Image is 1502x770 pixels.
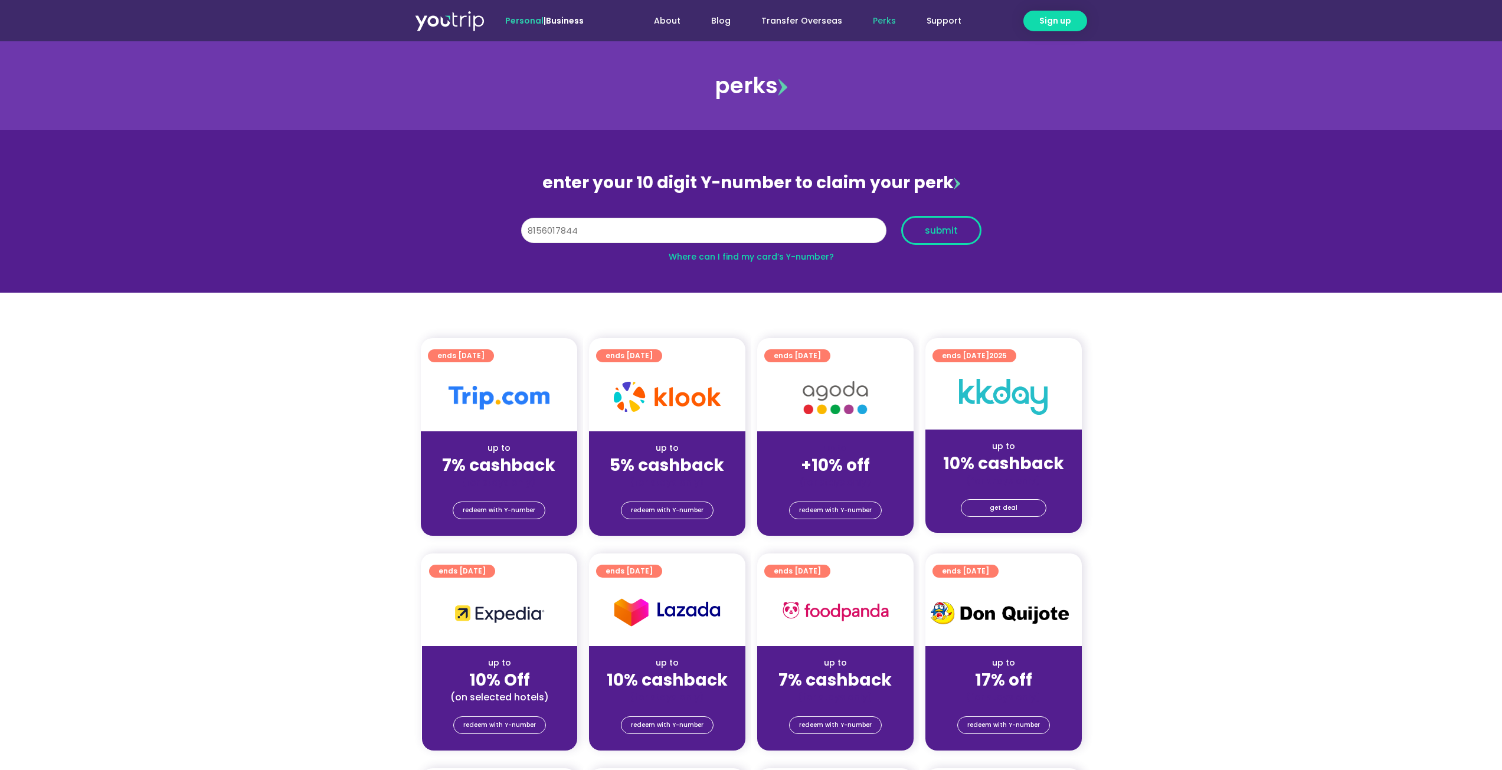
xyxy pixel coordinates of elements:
[610,454,724,477] strong: 5% cashback
[431,657,568,669] div: up to
[935,691,1072,703] div: (for stays only)
[631,717,703,733] span: redeem with Y-number
[598,442,736,454] div: up to
[935,474,1072,487] div: (for stays only)
[621,716,714,734] a: redeem with Y-number
[1023,11,1087,31] a: Sign up
[935,440,1072,453] div: up to
[607,669,728,692] strong: 10% cashback
[989,350,1007,361] span: 2025
[521,218,886,244] input: 10 digit Y-number (e.g. 8123456789)
[1039,15,1071,27] span: Sign up
[521,216,981,254] form: Y Number
[932,565,999,578] a: ends [DATE]
[439,565,486,578] span: ends [DATE]
[767,657,904,669] div: up to
[942,349,1007,362] span: ends [DATE]
[767,476,904,489] div: (for stays only)
[957,716,1050,734] a: redeem with Y-number
[606,349,653,362] span: ends [DATE]
[975,669,1032,692] strong: 17% off
[463,502,535,519] span: redeem with Y-number
[598,691,736,703] div: (for stays only)
[442,454,555,477] strong: 7% cashback
[901,216,981,245] button: submit
[430,476,568,489] div: (for stays only)
[774,565,821,578] span: ends [DATE]
[942,565,989,578] span: ends [DATE]
[598,657,736,669] div: up to
[764,349,830,362] a: ends [DATE]
[943,452,1064,475] strong: 10% cashback
[774,349,821,362] span: ends [DATE]
[789,716,882,734] a: redeem with Y-number
[463,717,536,733] span: redeem with Y-number
[428,349,494,362] a: ends [DATE]
[453,502,545,519] a: redeem with Y-number
[469,669,530,692] strong: 10% Off
[858,10,911,32] a: Perks
[932,349,1016,362] a: ends [DATE]2025
[990,500,1017,516] span: get deal
[546,15,584,27] a: Business
[801,454,870,477] strong: +10% off
[631,502,703,519] span: redeem with Y-number
[430,442,568,454] div: up to
[596,349,662,362] a: ends [DATE]
[746,10,858,32] a: Transfer Overseas
[778,669,892,692] strong: 7% cashback
[669,251,834,263] a: Where can I find my card’s Y-number?
[789,502,882,519] a: redeem with Y-number
[453,716,546,734] a: redeem with Y-number
[696,10,746,32] a: Blog
[437,349,485,362] span: ends [DATE]
[505,15,584,27] span: |
[429,565,495,578] a: ends [DATE]
[431,691,568,703] div: (on selected hotels)
[764,565,830,578] a: ends [DATE]
[505,15,544,27] span: Personal
[935,657,1072,669] div: up to
[925,226,958,235] span: submit
[616,10,977,32] nav: Menu
[598,476,736,489] div: (for stays only)
[767,691,904,703] div: (for stays only)
[967,717,1040,733] span: redeem with Y-number
[961,499,1046,517] a: get deal
[596,565,662,578] a: ends [DATE]
[639,10,696,32] a: About
[911,10,977,32] a: Support
[799,502,872,519] span: redeem with Y-number
[621,502,714,519] a: redeem with Y-number
[799,717,872,733] span: redeem with Y-number
[515,168,987,198] div: enter your 10 digit Y-number to claim your perk
[824,442,846,454] span: up to
[606,565,653,578] span: ends [DATE]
